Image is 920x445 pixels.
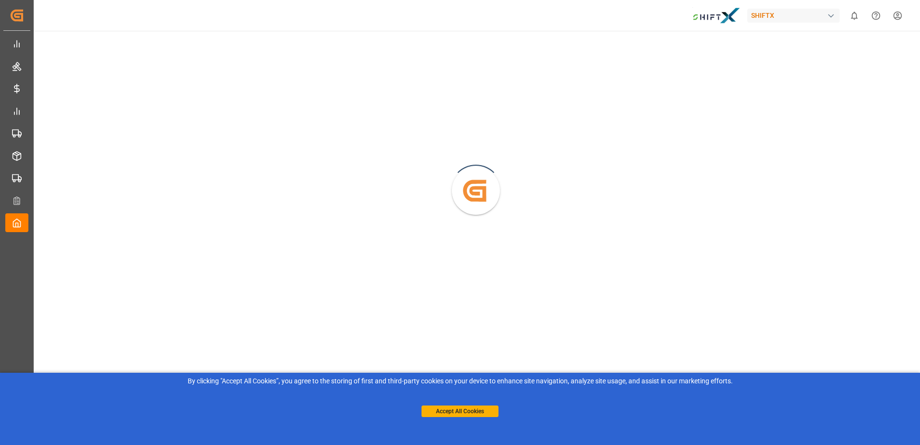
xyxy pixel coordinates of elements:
button: show 0 new notifications [843,5,865,26]
div: By clicking "Accept All Cookies”, you agree to the storing of first and third-party cookies on yo... [7,376,913,386]
img: Bildschirmfoto%202024-11-13%20um%2009.31.44.png_1731487080.png [692,7,741,24]
button: Accept All Cookies [422,406,498,417]
div: SHIFTX [747,9,840,23]
button: SHIFTX [747,6,843,25]
button: Help Center [865,5,887,26]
